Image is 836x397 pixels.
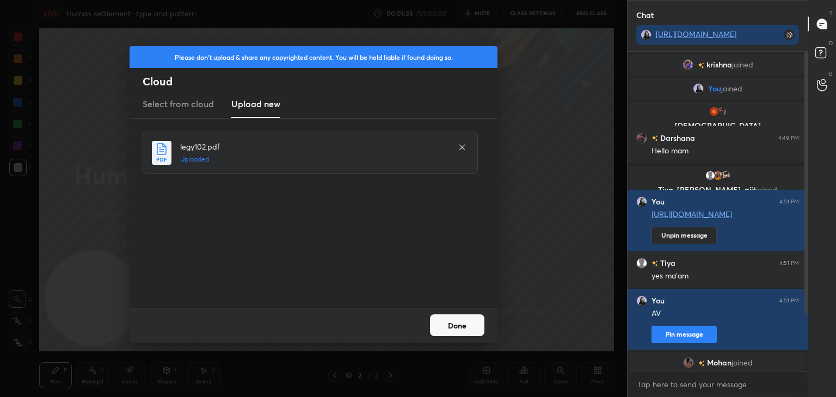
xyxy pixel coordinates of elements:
[779,199,799,205] div: 4:51 PM
[231,97,280,110] h3: Upload new
[651,146,799,157] div: Hello mam
[130,46,497,68] div: Please don't upload & share any copyrighted content. You will be held liable if found doing so.
[628,1,662,29] p: Chat
[720,170,731,181] img: 2e05e89bb6e74490954acd614d1afc26.jpg
[705,170,716,181] img: default.png
[693,83,704,94] img: 12c0065bdc9e4e9c8598715cd3f101f2.png
[683,357,694,368] img: 6b0fccd259fa47c383fc0b844a333e12.jpg
[651,260,658,266] img: no-rating-badge.077c3623.svg
[641,29,651,40] img: 12c0065bdc9e4e9c8598715cd3f101f2.png
[637,121,798,139] p: [DEMOGRAPHIC_DATA][PERSON_NAME]
[732,60,753,69] span: joined
[636,258,647,269] img: default.png
[716,106,727,117] img: 5296f85a136b4b728847e3dc541588be.jpg
[651,227,717,244] button: Unpin message
[778,135,799,141] div: 4:49 PM
[712,170,723,181] img: 01d58a34e1d04059a3807cb2dfaefdc8.jpg
[143,75,497,89] h2: Cloud
[658,257,675,269] h6: Tiya
[707,358,731,367] span: Mohan
[651,296,665,306] h6: You
[779,297,799,304] div: 4:51 PM
[430,314,484,336] button: Done
[636,295,647,306] img: 12c0065bdc9e4e9c8598715cd3f101f2.png
[651,209,732,219] a: [URL][DOMAIN_NAME]
[658,132,695,144] h6: Darshana
[180,154,447,164] h5: Uploaded
[779,260,799,266] div: 4:51 PM
[636,133,647,144] img: 5296f85a136b4b728847e3dc541588be.jpg
[828,70,833,78] p: G
[709,106,720,117] img: 3
[708,84,721,93] span: You
[698,361,705,367] img: no-rating-badge.077c3623.svg
[721,84,742,93] span: joined
[706,60,732,69] span: krishna
[636,196,647,207] img: 12c0065bdc9e4e9c8598715cd3f101f2.png
[698,63,704,69] img: no-rating-badge.077c3623.svg
[683,59,693,70] img: 8227ffe2d7884c59a89bfcf295cdbc01.jpg
[651,271,799,282] div: yes ma'am
[651,197,665,207] h6: You
[651,326,717,343] button: Pin message
[651,308,799,319] div: AV
[731,358,753,367] span: joined
[180,141,447,152] h4: legy102.pdf
[637,185,798,194] p: Tiya, [PERSON_NAME], ajit
[756,184,777,195] span: joined
[829,39,833,47] p: D
[656,29,736,39] a: [URL][DOMAIN_NAME]
[829,9,833,17] p: T
[651,135,658,141] img: no-rating-badge.077c3623.svg
[628,52,808,371] div: grid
